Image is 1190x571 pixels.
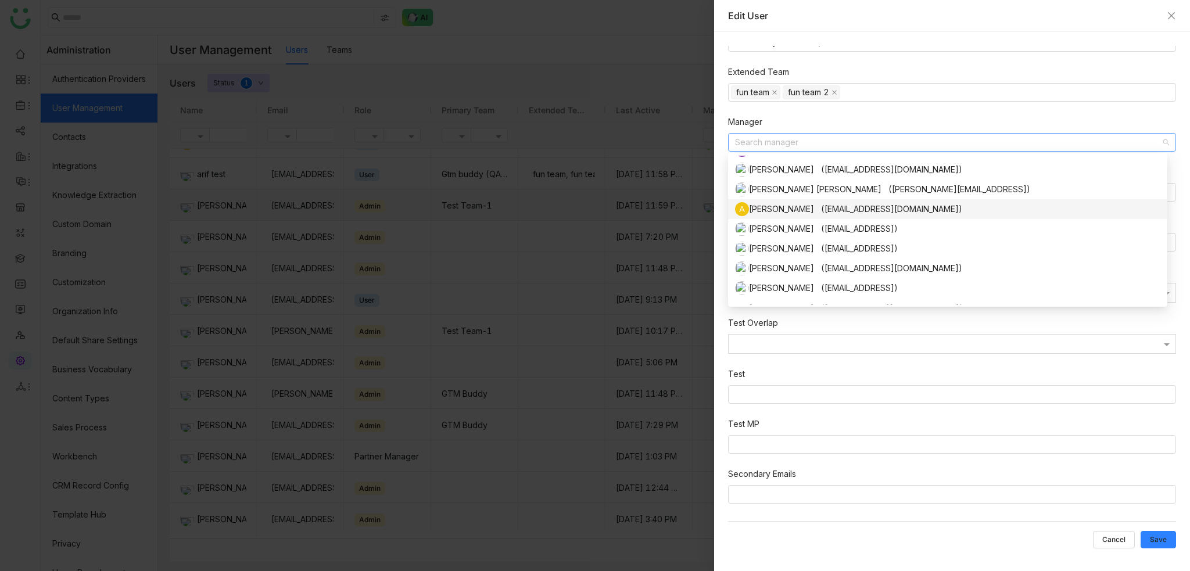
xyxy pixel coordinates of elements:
[735,281,749,295] img: 684a9ad2de261c4b36a3cd74
[728,258,1167,278] nz-option-item: Azam Hussain
[735,281,1160,295] div: [PERSON_NAME] ([EMAIL_ADDRESS])
[728,418,759,430] label: Test MP
[735,261,749,275] img: 685417580ab8ba194f5a36ce
[735,222,1160,236] div: [PERSON_NAME] ([EMAIL_ADDRESS])
[728,317,778,329] label: Test Overlap
[731,85,780,99] nz-select-item: fun team
[728,199,1167,219] nz-option-item: arif
[728,116,762,128] label: Manager
[728,9,1161,22] div: Edit User
[735,202,1160,216] div: [PERSON_NAME] ([EMAIL_ADDRESS][DOMAIN_NAME])
[728,179,1167,199] nz-option-item: Anil Reddy Kesireddy
[735,242,749,256] img: 6860d480bc89cb0674c8c7e9
[728,468,796,480] label: Secondary Emails
[728,219,1167,239] nz-option-item: Arif uddin
[728,278,1167,298] nz-option-item: Azam Hussain
[735,182,749,196] img: 684a9b57de261c4b36a3d29f
[728,66,789,78] label: Extended Team
[728,368,745,380] label: Test
[735,301,1160,315] div: [PERSON_NAME] ([PERSON_NAME][EMAIL_ADDRESS])
[1093,531,1135,548] button: Cancel
[735,222,749,236] img: 684a9aedde261c4b36a3ced9
[728,160,1167,179] nz-option-item: aavi aavi
[788,86,829,99] div: fun team 2
[1141,531,1176,548] button: Save
[1167,11,1176,20] button: Close
[736,86,769,99] div: fun team
[735,163,749,177] img: 684fd8469a55a50394c15cc7
[735,242,1160,256] div: [PERSON_NAME] ([EMAIL_ADDRESS])
[735,261,1160,275] div: [PERSON_NAME] ([EMAIL_ADDRESS][DOMAIN_NAME])
[735,182,1160,196] div: [PERSON_NAME] [PERSON_NAME] ([PERSON_NAME][EMAIL_ADDRESS])
[728,298,1167,318] nz-option-item: Azhar Uddin
[735,301,749,315] img: 684a9845de261c4b36a3b50d
[735,202,749,216] div: A
[783,85,840,99] nz-select-item: fun team 2
[735,163,1160,177] div: [PERSON_NAME] ([EMAIL_ADDRESS][DOMAIN_NAME])
[728,239,1167,258] nz-option-item: Avneesh Srivastava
